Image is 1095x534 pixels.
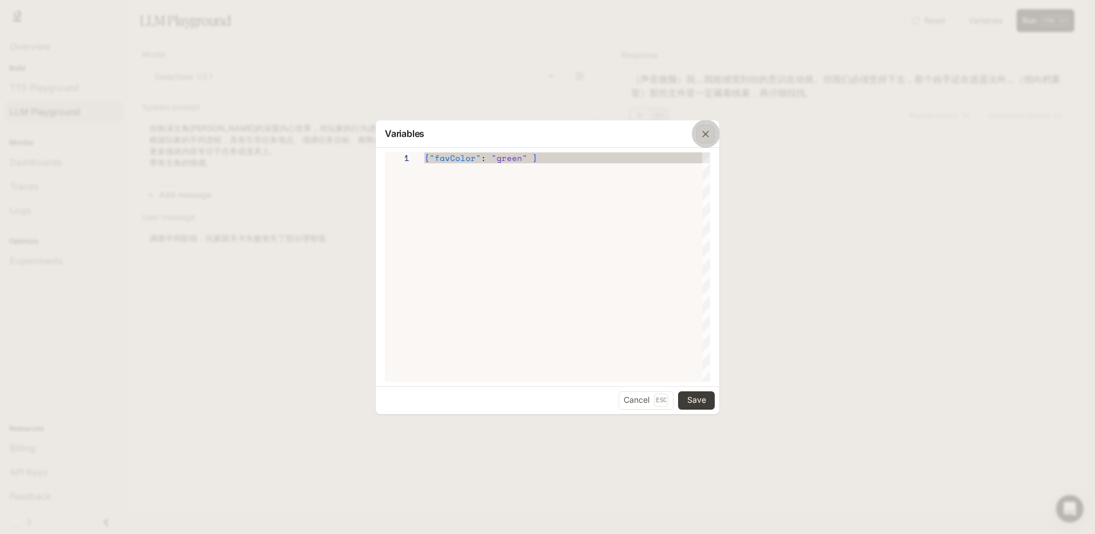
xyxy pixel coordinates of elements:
[385,127,424,140] p: Variables
[491,152,527,164] span: "green"
[481,152,486,164] span: :
[430,152,481,164] span: "favColor"
[385,152,409,163] div: 1
[678,391,715,410] button: Save
[619,391,673,410] button: CancelEsc
[654,394,668,406] p: Esc
[533,152,538,164] span: }
[424,152,430,164] span: {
